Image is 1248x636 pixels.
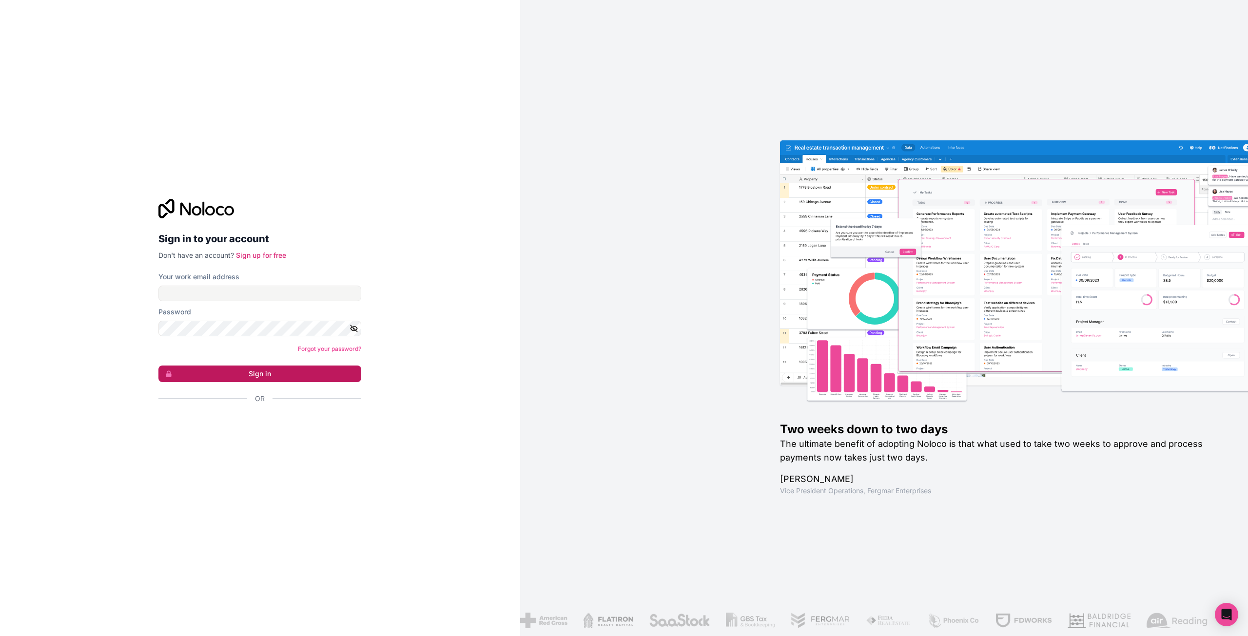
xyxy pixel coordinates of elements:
span: Or [255,394,265,404]
div: Open Intercom Messenger [1215,603,1238,626]
img: /assets/gbstax-C-GtDUiK.png [724,613,774,628]
h1: Two weeks down to two days [780,422,1217,437]
img: /assets/airreading-FwAmRzSr.png [1145,613,1207,628]
button: Sign in [158,366,361,382]
h2: The ultimate benefit of adopting Noloco is that what used to take two weeks to approve and proces... [780,437,1217,464]
a: Forgot your password? [298,345,361,352]
a: Sign up for free [236,251,286,259]
h1: Vice President Operations , Fergmar Enterprises [780,486,1217,496]
img: /assets/fdworks-Bi04fVtw.png [994,613,1051,628]
iframe: Sign in with Google Button [154,414,358,436]
img: /assets/flatiron-C8eUkumj.png [582,613,632,628]
h1: [PERSON_NAME] [780,472,1217,486]
img: /assets/phoenix-BREaitsQ.png [926,613,978,628]
span: Don't have an account? [158,251,234,259]
img: /assets/fiera-fwj2N5v4.png [865,613,911,628]
input: Email address [158,286,361,301]
img: /assets/saastock-C6Zbiodz.png [648,613,709,628]
h2: Sign in to your account [158,230,361,248]
img: /assets/fergmar-CudnrXN5.png [790,613,849,628]
input: Password [158,321,361,336]
img: /assets/baldridge-DxmPIwAm.png [1066,613,1130,628]
label: Your work email address [158,272,239,282]
label: Password [158,307,191,317]
img: /assets/american-red-cross-BAupjrZR.png [519,613,566,628]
